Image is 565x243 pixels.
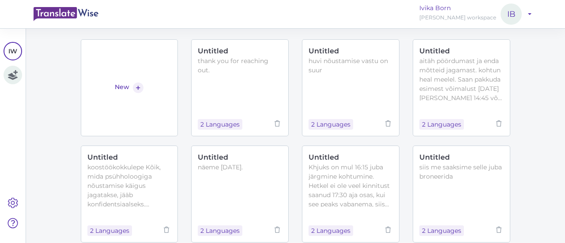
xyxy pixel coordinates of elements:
[309,163,393,207] div: Khjuks on mul 16:15 juba järgmine kohtumine. Hetkel ei ole veel kinnitust saanud 17:30 aja osas, ...
[419,225,464,236] div: 2 Languages
[419,14,496,21] span: [PERSON_NAME] workspace
[419,152,504,163] div: Untitled
[419,119,464,130] div: 2 Languages
[81,39,178,136] a: New+
[198,163,282,172] div: näeme [DATE].
[309,56,393,75] div: huvi nõustamise vastu on suur
[198,46,282,56] div: Untitled
[198,119,242,130] div: 2 Languages
[419,46,504,56] div: Untitled
[309,152,393,163] div: Untitled
[309,46,393,56] div: Untitled
[309,225,353,236] div: 2 Languages
[419,4,531,25] a: Ivika Born[PERSON_NAME] workspaceIB
[198,152,282,163] div: Untitled
[87,152,172,163] div: Untitled
[309,119,353,130] div: 2 Languages
[133,82,143,93] div: +
[419,4,496,13] p: Ivika Born
[198,56,282,75] div: thank you for reaching out.
[34,7,98,21] img: main-logo.d08478e9.svg
[87,163,172,207] div: koostöökokkulepe Kõik, mida psühholoogiga nõustamise käigus jagatakse, jääb konfidentsiaalseks. Ü...
[198,225,242,236] div: 2 Languages
[115,82,129,93] div: New
[4,42,22,60] a: IW
[419,56,504,101] div: aitäh pöördumast ja enda mõtteid jagamast. kohtun heal meelel. Saan pakkuda esimest võimalust [DA...
[419,163,504,181] div: siis me saaksime selle juba broneerida
[501,4,522,25] span: IB
[87,225,132,236] div: 2 Languages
